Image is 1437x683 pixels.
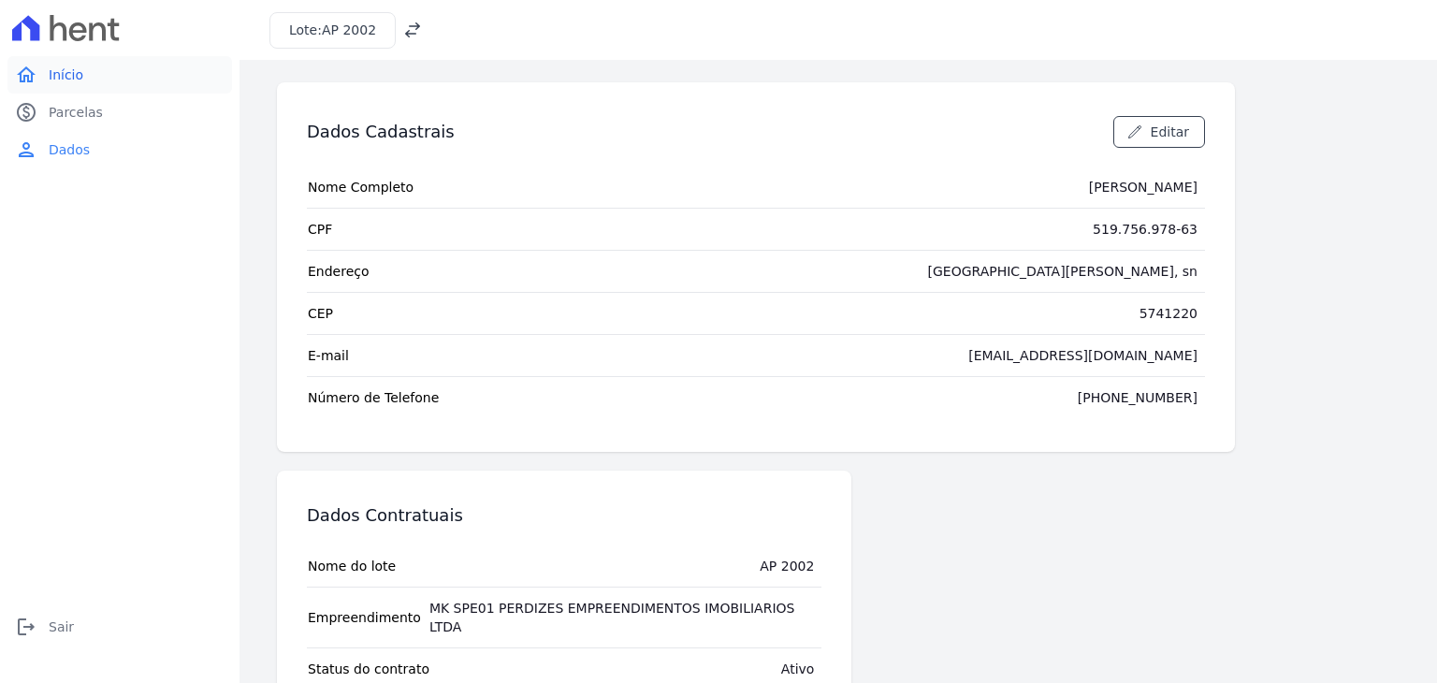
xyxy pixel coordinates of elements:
[7,94,232,131] a: paidParcelas
[49,65,83,84] span: Início
[308,388,439,407] span: Número de Telefone
[760,557,814,575] div: AP 2002
[927,262,1197,281] div: [GEOGRAPHIC_DATA][PERSON_NAME], sn
[15,64,37,86] i: home
[15,101,37,124] i: paid
[308,557,396,575] span: Nome do lote
[289,21,376,40] h3: Lote:
[1089,178,1197,196] div: [PERSON_NAME]
[781,660,815,678] div: Ativo
[308,304,333,323] span: CEP
[7,56,232,94] a: homeInício
[1078,388,1197,407] div: [PHONE_NUMBER]
[15,616,37,638] i: logout
[7,608,232,646] a: logoutSair
[49,103,103,122] span: Parcelas
[1151,123,1189,141] span: Editar
[7,131,232,168] a: personDados
[307,121,455,143] h3: Dados Cadastrais
[429,599,815,636] div: MK SPE01 PERDIZES EMPREENDIMENTOS IMOBILIARIOS LTDA
[308,178,414,196] span: Nome Completo
[15,138,37,161] i: person
[308,599,421,636] span: Empreendimento
[49,618,74,636] span: Sair
[307,504,463,527] h3: Dados Contratuais
[308,262,370,281] span: Endereço
[968,346,1197,365] div: [EMAIL_ADDRESS][DOMAIN_NAME]
[49,140,90,159] span: Dados
[308,220,332,239] span: CPF
[1139,304,1197,323] div: 5741220
[308,346,349,365] span: E-mail
[1113,116,1205,148] a: Editar
[322,22,376,37] span: AP 2002
[308,660,429,678] span: Status do contrato
[1093,220,1197,239] div: 519.756.978-63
